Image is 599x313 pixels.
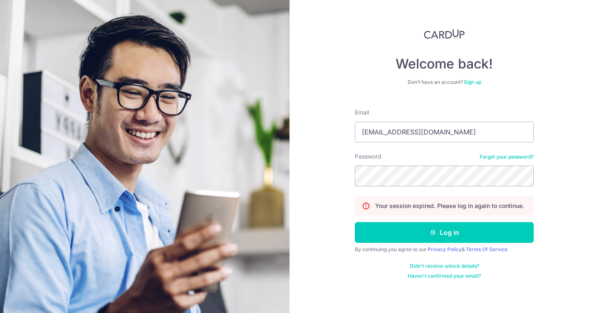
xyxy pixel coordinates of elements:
[355,222,534,243] button: Log in
[355,56,534,72] h4: Welcome back!
[355,108,369,117] label: Email
[480,154,534,160] a: Forgot your password?
[410,263,479,269] a: Didn't receive unlock details?
[355,246,534,253] div: By continuing you agree to our &
[355,122,534,142] input: Enter your Email
[408,273,481,279] a: Haven't confirmed your email?
[466,246,507,252] a: Terms Of Service
[464,79,481,85] a: Sign up
[355,152,381,161] label: Password
[355,79,534,86] div: Don’t have an account?
[424,29,465,39] img: CardUp Logo
[428,246,462,252] a: Privacy Policy
[375,202,524,210] p: Your session expired. Please log in again to continue.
